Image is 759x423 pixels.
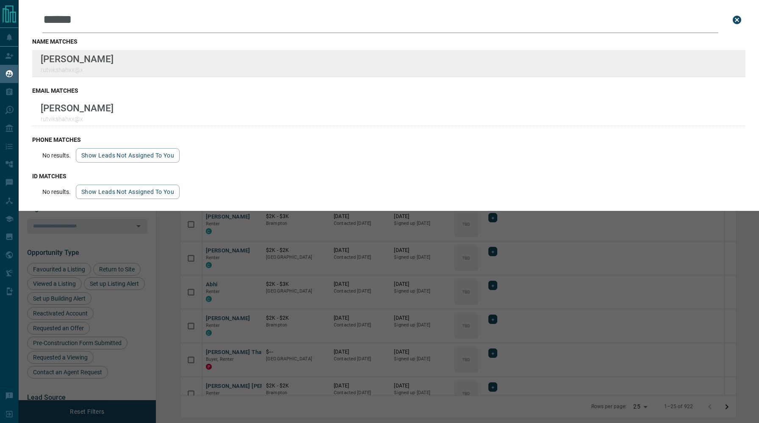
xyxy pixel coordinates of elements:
p: [PERSON_NAME] [41,53,114,64]
p: No results. [42,188,71,195]
button: close search bar [729,11,745,28]
p: [PERSON_NAME] [41,102,114,113]
p: No results. [42,152,71,159]
button: show leads not assigned to you [76,185,180,199]
h3: id matches [32,173,745,180]
p: rutvikshahxx@x [41,116,114,122]
h3: email matches [32,87,745,94]
h3: phone matches [32,136,745,143]
p: rutvikshahxx@x [41,66,114,73]
h3: name matches [32,38,745,45]
button: show leads not assigned to you [76,148,180,163]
